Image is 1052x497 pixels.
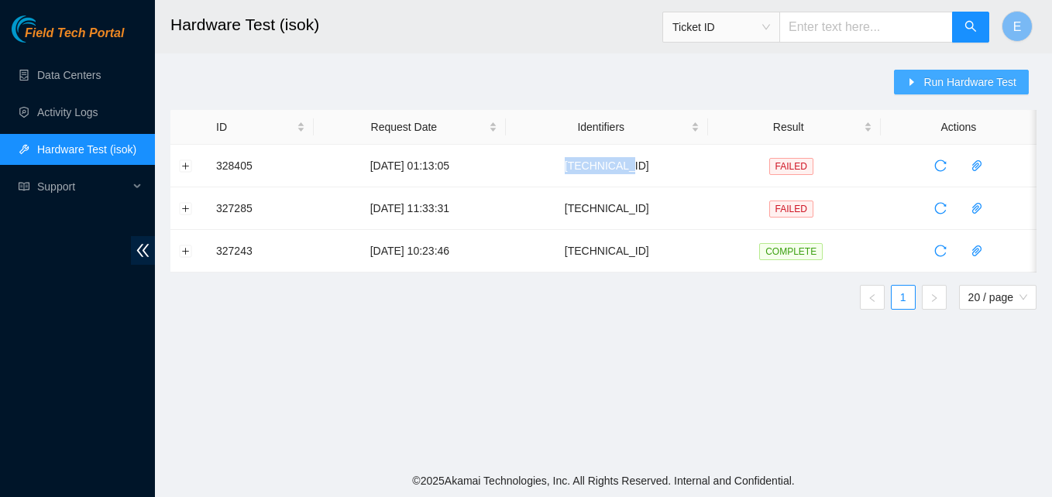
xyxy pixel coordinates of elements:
button: caret-rightRun Hardware Test [894,70,1029,94]
button: left [860,285,885,310]
span: COMPLETE [759,243,823,260]
span: FAILED [769,201,813,218]
span: left [868,293,877,303]
footer: © 2025 Akamai Technologies, Inc. All Rights Reserved. Internal and Confidential. [155,464,1052,497]
span: reload [929,245,952,257]
span: 20 / page [968,286,1027,309]
button: Expand row [180,202,192,214]
li: Next Page [922,285,947,310]
span: paper-clip [965,202,988,214]
li: 1 [891,285,916,310]
input: Enter text here... [779,12,953,43]
img: Akamai Technologies [12,15,78,43]
button: Expand row [180,245,192,257]
a: 1 [892,286,915,309]
span: paper-clip [965,245,988,257]
span: FAILED [769,158,813,175]
td: 327285 [208,187,314,230]
button: reload [928,238,953,263]
button: paper-clip [964,238,989,263]
button: Expand row [180,159,192,172]
span: E [1013,17,1022,36]
span: search [964,20,977,35]
button: paper-clip [964,153,989,178]
span: paper-clip [965,159,988,172]
span: reload [929,202,952,214]
span: Ticket ID [672,15,770,39]
span: reload [929,159,952,172]
div: Page Size [959,285,1037,310]
a: Data Centers [37,69,101,81]
td: [TECHNICAL_ID] [506,230,708,272]
span: Run Hardware Test [923,74,1016,91]
a: Akamai TechnologiesField Tech Portal [12,28,124,48]
td: [DATE] 01:13:05 [314,145,506,187]
td: [TECHNICAL_ID] [506,145,708,187]
button: reload [928,153,953,178]
span: double-left [131,236,155,265]
a: Hardware Test (isok) [37,143,136,156]
button: search [952,12,989,43]
a: Activity Logs [37,106,98,118]
td: 328405 [208,145,314,187]
span: Support [37,171,129,202]
span: caret-right [906,77,917,89]
span: right [930,293,939,303]
button: reload [928,196,953,221]
td: [DATE] 11:33:31 [314,187,506,230]
button: E [1002,11,1033,42]
td: [TECHNICAL_ID] [506,187,708,230]
td: 327243 [208,230,314,272]
th: Actions [881,110,1037,145]
span: read [19,181,29,192]
button: right [922,285,947,310]
li: Previous Page [860,285,885,310]
td: [DATE] 10:23:46 [314,230,506,272]
span: Field Tech Portal [25,26,124,41]
button: paper-clip [964,196,989,221]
